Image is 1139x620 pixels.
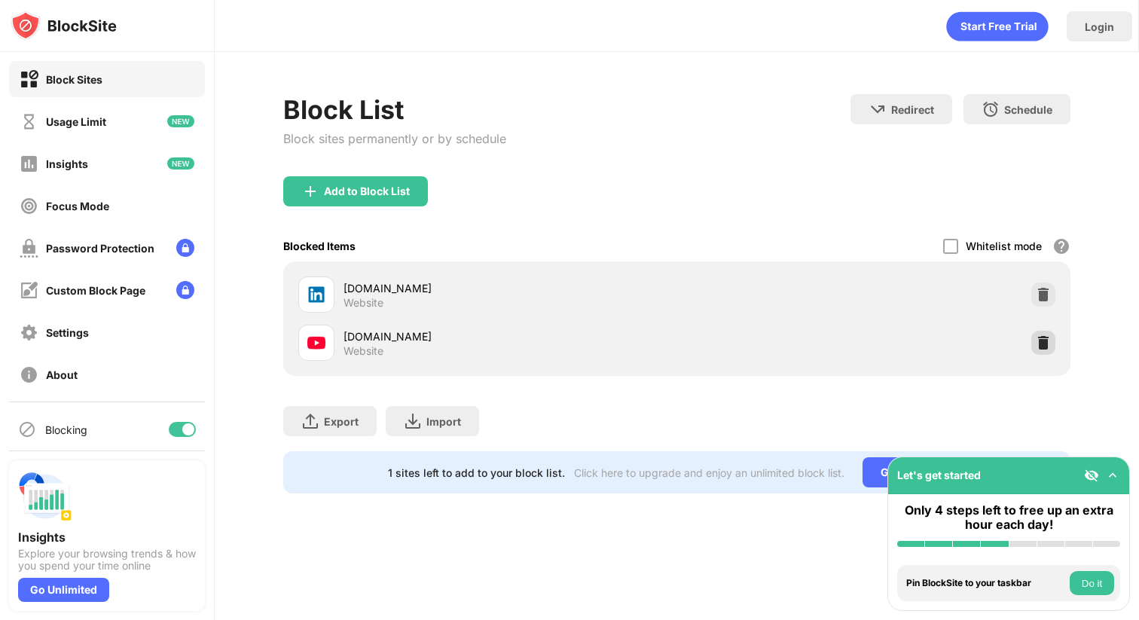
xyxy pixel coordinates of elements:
div: About [46,368,78,381]
div: Login [1085,20,1114,33]
div: Click here to upgrade and enjoy an unlimited block list. [574,466,844,479]
button: Do it [1070,571,1114,595]
img: focus-off.svg [20,197,38,215]
div: Go Unlimited [18,578,109,602]
div: Only 4 steps left to free up an extra hour each day! [897,503,1120,532]
div: Custom Block Page [46,284,145,297]
div: Go Unlimited [863,457,966,487]
img: favicons [307,334,325,352]
div: Export [324,415,359,428]
img: logo-blocksite.svg [11,11,117,41]
div: Insights [46,157,88,170]
img: settings-off.svg [20,323,38,342]
div: Website [344,296,383,310]
img: customize-block-page-off.svg [20,281,38,300]
img: about-off.svg [20,365,38,384]
div: Focus Mode [46,200,109,212]
div: [DOMAIN_NAME] [344,280,677,296]
div: Pin BlockSite to your taskbar [906,578,1066,588]
div: Block sites permanently or by schedule [283,131,506,146]
div: Add to Block List [324,185,410,197]
div: Explore your browsing trends & how you spend your time online [18,548,196,572]
img: omni-setup-toggle.svg [1105,468,1120,483]
div: Redirect [891,103,934,116]
div: Insights [18,530,196,545]
div: 1 sites left to add to your block list. [388,466,565,479]
div: Import [426,415,461,428]
div: animation [946,11,1049,41]
div: [DOMAIN_NAME] [344,328,677,344]
div: Password Protection [46,242,154,255]
img: new-icon.svg [167,115,194,127]
img: insights-off.svg [20,154,38,173]
div: Blocking [45,423,87,436]
div: Website [344,344,383,358]
div: Blocked Items [283,240,356,252]
div: Usage Limit [46,115,106,128]
div: Let's get started [897,469,981,481]
div: Block Sites [46,73,102,86]
img: block-on.svg [20,70,38,89]
img: lock-menu.svg [176,281,194,299]
img: lock-menu.svg [176,239,194,257]
img: eye-not-visible.svg [1084,468,1099,483]
img: blocking-icon.svg [18,420,36,438]
img: favicons [307,286,325,304]
div: Block List [283,94,506,125]
div: Settings [46,326,89,339]
img: time-usage-off.svg [20,112,38,131]
img: password-protection-off.svg [20,239,38,258]
img: new-icon.svg [167,157,194,170]
div: Whitelist mode [966,240,1042,252]
img: push-insights.svg [18,469,72,524]
div: Schedule [1004,103,1052,116]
